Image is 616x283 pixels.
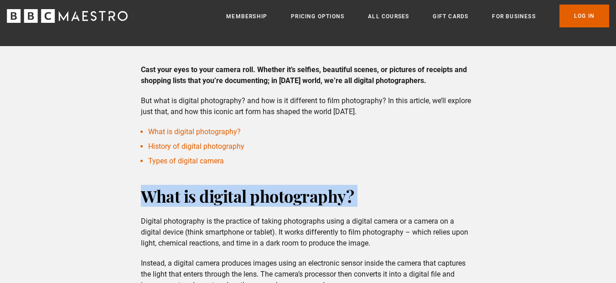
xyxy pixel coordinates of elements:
[141,185,475,207] h2: What is digital photography?
[291,12,344,21] a: Pricing Options
[148,157,224,165] a: Types of digital camera
[433,12,468,21] a: Gift Cards
[141,65,467,85] strong: Cast your eyes to your camera roll. Whether it’s selfies, beautiful scenes, or pictures of receip...
[492,12,535,21] a: For business
[148,142,244,151] a: History of digital photography
[368,12,409,21] a: All Courses
[559,5,609,27] a: Log In
[148,127,241,136] a: What is digital photography?
[226,5,609,27] nav: Primary
[141,95,475,117] p: But what is digital photography? and how is it different to film photography? In this article, we...
[226,12,267,21] a: Membership
[141,216,475,249] p: Digital photography is the practice of taking photographs using a digital camera or a camera on a...
[7,9,128,23] svg: BBC Maestro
